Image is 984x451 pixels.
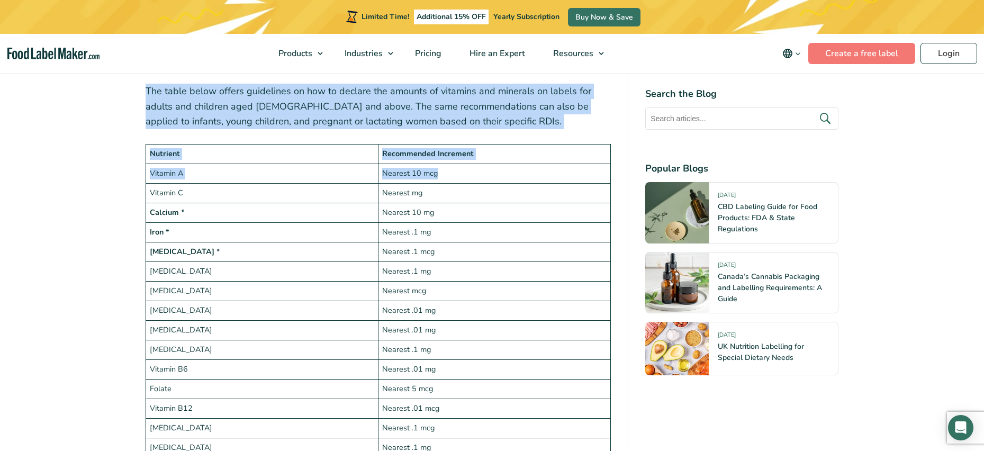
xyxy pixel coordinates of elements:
td: [MEDICAL_DATA] [146,282,378,301]
td: Vitamin B6 [146,360,378,380]
a: Resources [539,34,609,73]
td: Vitamin C [146,184,378,203]
span: Pricing [412,48,443,59]
td: Nearest 10 mg [378,203,610,223]
td: Nearest .01 mg [378,301,610,321]
a: Login [920,43,977,64]
a: Hire an Expert [456,34,537,73]
td: [MEDICAL_DATA] [146,262,378,282]
td: Nearest .1 mg [378,340,610,360]
strong: Iron * [150,227,169,237]
td: [MEDICAL_DATA] [146,340,378,360]
a: Products [265,34,328,73]
td: [MEDICAL_DATA] [146,418,378,438]
a: CBD Labeling Guide for Food Products: FDA & State Regulations [718,202,817,234]
td: Nearest 5 mcg [378,380,610,399]
strong: [MEDICAL_DATA] * [150,246,220,257]
td: Nearest .1 mg [378,262,610,282]
span: Industries [341,48,384,59]
td: Nearest 10 mcg [378,164,610,184]
input: Search articles... [645,107,838,130]
a: Industries [331,34,399,73]
td: Vitamin A [146,164,378,184]
span: Limited Time! [362,12,409,22]
a: Canada’s Cannabis Packaging and Labelling Requirements: A Guide [718,272,822,304]
span: Yearly Subscription [493,12,559,22]
a: Buy Now & Save [568,8,640,26]
h4: Search the Blog [645,87,838,101]
span: Additional 15% OFF [414,10,489,24]
td: Nearest .01 mcg [378,399,610,418]
td: [MEDICAL_DATA] [146,301,378,321]
td: Nearest mcg [378,282,610,301]
span: Resources [550,48,594,59]
div: Open Intercom Messenger [948,415,973,440]
strong: Nutrient [150,148,180,159]
td: Nearest .1 mcg [378,418,610,438]
strong: Recommended Increment [382,148,474,159]
td: Folate [146,380,378,399]
strong: Calcium * [150,207,185,218]
span: [DATE] [718,331,736,343]
td: Nearest .1 mg [378,223,610,242]
td: Nearest .01 mg [378,321,610,340]
h4: Popular Blogs [645,161,838,176]
td: Vitamin B12 [146,399,378,418]
span: Hire an Expert [466,48,526,59]
p: The table below offers guidelines on how to declare the amounts of vitamins and minerals on label... [146,84,611,129]
td: Nearest .01 mg [378,360,610,380]
a: Pricing [401,34,453,73]
a: UK Nutrition Labelling for Special Dietary Needs [718,341,804,363]
span: Products [275,48,313,59]
td: [MEDICAL_DATA] [146,321,378,340]
td: Nearest mg [378,184,610,203]
td: Nearest .1 mcg [378,242,610,262]
span: [DATE] [718,191,736,203]
span: [DATE] [718,261,736,273]
a: Create a free label [808,43,915,64]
